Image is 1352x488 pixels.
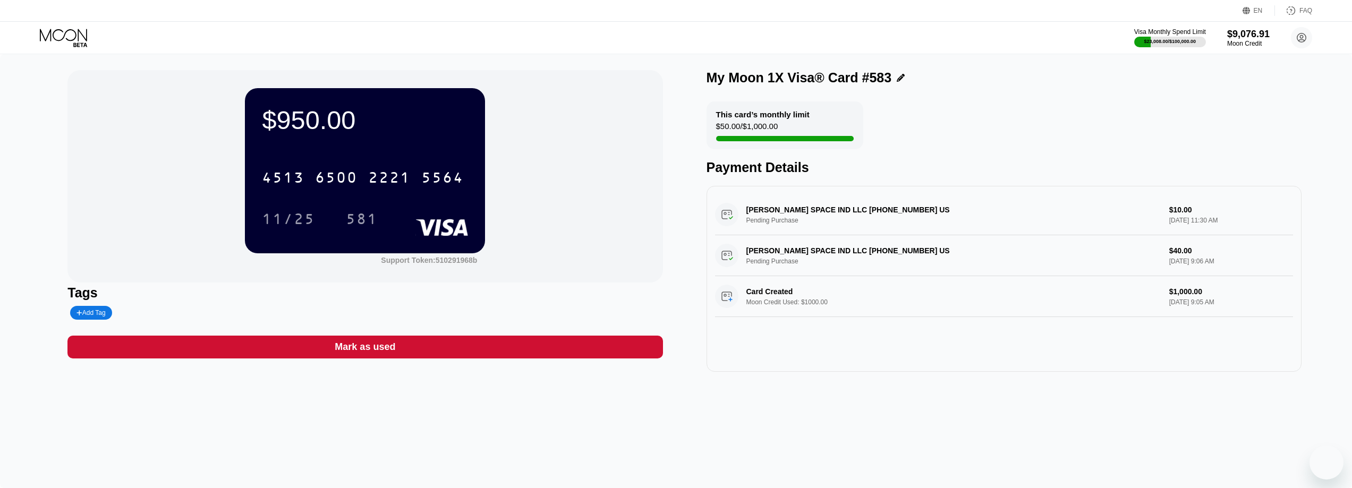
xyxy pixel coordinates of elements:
[1134,28,1206,36] div: Visa Monthly Spend Limit
[70,306,112,320] div: Add Tag
[1227,29,1270,40] div: $9,076.91
[381,256,477,264] div: Support Token: 510291968b
[1254,7,1263,14] div: EN
[1227,29,1270,47] div: $9,076.91Moon Credit
[716,110,810,119] div: This card’s monthly limit
[346,212,378,229] div: 581
[262,170,304,187] div: 4513
[1144,39,1196,44] div: $23,008.00 / $100,000.00
[1243,5,1275,16] div: EN
[338,206,386,232] div: 581
[368,170,411,187] div: 2221
[716,122,778,136] div: $50.00 / $1,000.00
[1310,446,1344,480] iframe: Кнопка запуска окна обмена сообщениями
[335,341,395,353] div: Mark as used
[1134,28,1206,47] div: Visa Monthly Spend Limit$23,008.00/$100,000.00
[315,170,358,187] div: 6500
[707,160,1302,175] div: Payment Details
[262,105,468,135] div: $950.00
[381,256,477,264] div: Support Token:510291968b
[1275,5,1312,16] div: FAQ
[262,212,315,229] div: 11/25
[67,285,662,301] div: Tags
[256,164,470,191] div: 4513650022215564
[254,206,323,232] div: 11/25
[707,70,892,85] div: My Moon 1X Visa® Card #583
[421,170,464,187] div: 5564
[1227,40,1270,47] div: Moon Credit
[76,309,105,316] div: Add Tag
[67,336,662,358] div: Mark as used
[1299,7,1312,14] div: FAQ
